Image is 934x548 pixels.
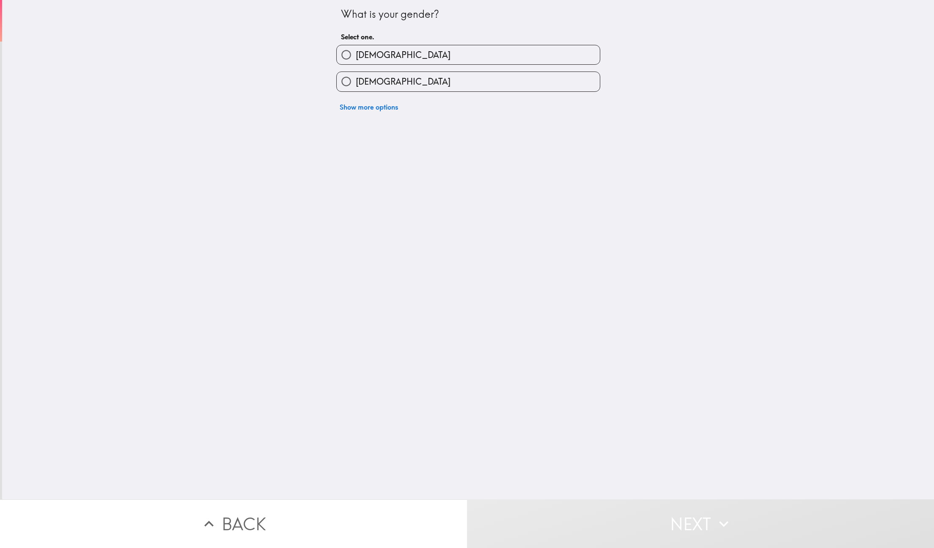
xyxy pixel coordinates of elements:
[337,45,600,64] button: [DEMOGRAPHIC_DATA]
[341,32,596,41] h6: Select one.
[356,76,451,88] span: [DEMOGRAPHIC_DATA]
[356,49,451,61] span: [DEMOGRAPHIC_DATA]
[337,72,600,91] button: [DEMOGRAPHIC_DATA]
[336,99,401,116] button: Show more options
[467,499,934,548] button: Next
[341,7,596,22] div: What is your gender?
